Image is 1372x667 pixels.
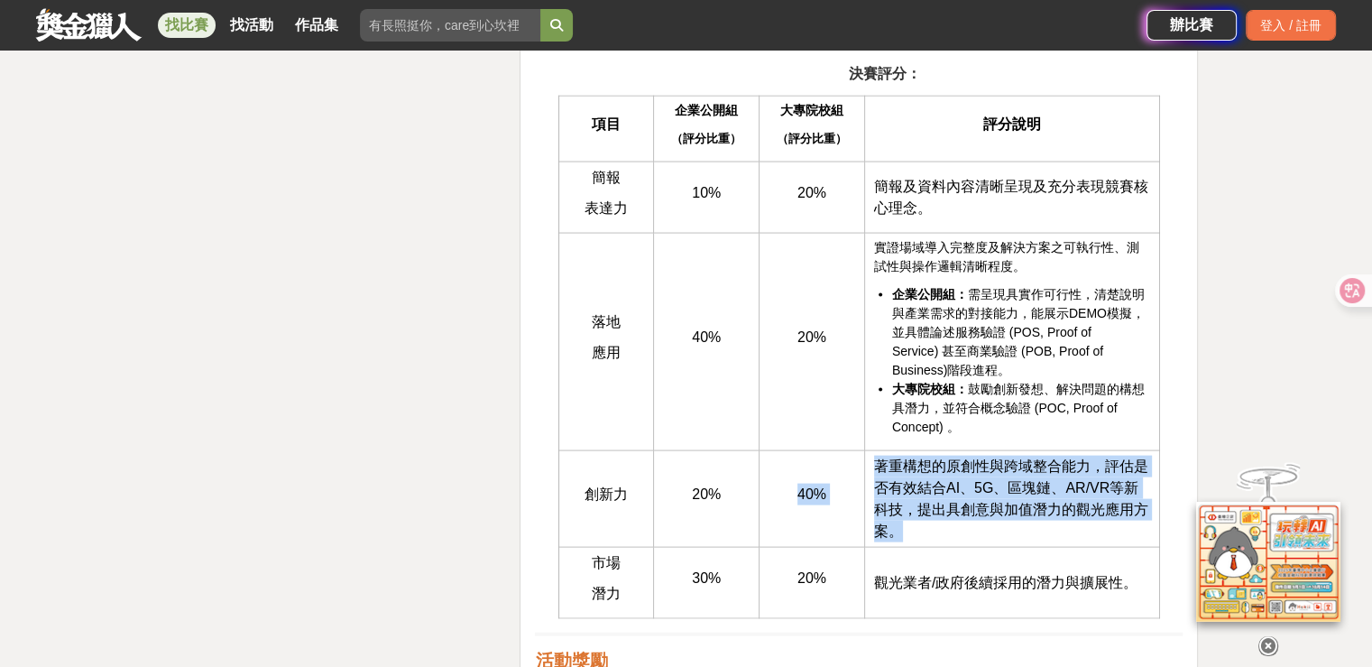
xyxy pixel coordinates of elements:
span: 20% [692,486,721,502]
a: 找比賽 [158,13,216,38]
a: 作品集 [288,13,345,38]
strong: 大專院校組： [892,382,968,396]
strong: 企業公開組 [675,103,738,117]
span: 30% [692,570,721,586]
span: 表達力 [585,200,628,216]
span: 20% [797,185,826,200]
span: 實證場域導入完整度及解決方案之可執行性、測試性與操作邏輯清晰程度。 [874,240,1139,273]
strong: 項目 [592,116,621,132]
strong: 決賽評分： [849,66,921,81]
span: 20% [797,329,826,345]
strong: 評分說明 [983,116,1041,132]
span: 觀光業者/政府後續採用的潛力與擴展性。 [874,575,1137,590]
strong: （評分比重） [777,132,847,145]
a: 找活動 [223,13,281,38]
span: 10% [692,185,721,200]
span: 20% [797,570,826,586]
span: 落地 [592,314,621,329]
a: 辦比賽 [1146,10,1237,41]
span: 著重構想的原創性與跨域整合能力，評估是否有效結合AI、5G、區塊鏈、AR/VR等新科技，提出具創意與加值潛力的觀光應用方案。 [874,459,1148,539]
span: 40% [797,486,826,502]
span: 應用 [592,345,621,360]
strong: 大專院校組 [780,103,843,117]
strong: 企業公開組： [892,287,968,301]
span: 需呈現具實作可行性，清楚說明與產業需求的對接能力，能展示DEMO模擬，並具體論述服務驗證 (POS, Proof of Service) 甚至商業驗證 (POB, Proof of Busine... [892,287,1145,377]
span: 創新力 [585,486,628,502]
span: 簡報及資料內容清晰呈現及充分表現競賽核心理念。 [874,179,1148,216]
span: 鼓勵創新發想、解決問題的構想具潛力，並符合概念驗證 (POC, Proof of Concept) 。 [892,382,1145,434]
div: 登入 / 註冊 [1246,10,1336,41]
span: 40% [692,329,721,345]
span: 簡報 [592,170,621,185]
span: 潛力 [592,586,621,601]
img: d2146d9a-e6f6-4337-9592-8cefde37ba6b.png [1196,502,1340,622]
strong: （評分比重） [671,132,741,145]
span: 市場 [592,555,621,570]
input: 有長照挺你，care到心坎裡！青春出手，拍出照顧 影音徵件活動 [360,9,540,42]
